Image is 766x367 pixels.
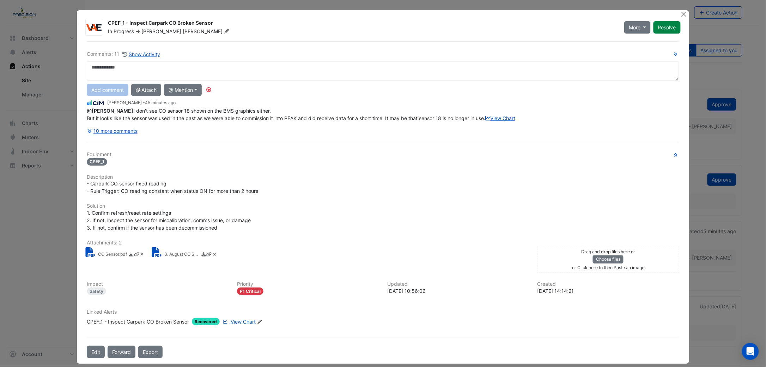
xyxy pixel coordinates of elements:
button: Close [680,10,688,18]
button: More [624,21,651,34]
span: I don't see CO sensor 18 shown on the BMS graphics either. But it looks like the sensor was used ... [87,108,515,121]
span: View Chart [231,319,256,325]
span: [PERSON_NAME] [141,28,181,34]
h6: Priority [237,281,379,287]
h6: Linked Alerts [87,309,679,315]
h6: Updated [387,281,529,287]
a: View Chart [221,318,256,325]
span: More [629,24,640,31]
div: Open Intercom Messenger [742,343,759,360]
small: Drag and drop files here or [581,249,635,254]
small: or Click here to then Paste an image [572,265,644,270]
span: CPEF_1 [87,158,107,166]
h6: Created [537,281,679,287]
a: Download [201,251,206,259]
a: Copy link to clipboard [206,251,212,259]
a: Download [128,251,134,259]
button: 10 more comments [87,125,138,137]
span: 1. Confirm refresh/reset rate settings 2. If not, inspect the sensor for miscalibration, comms is... [87,210,251,231]
small: [PERSON_NAME] - [107,100,176,106]
div: CPEF_1 - Inspect Carpark CO Broken Sensor [87,318,189,325]
h6: Attachments: 2 [87,240,679,246]
div: P1 Critical [237,288,263,295]
button: @ Mention [164,84,202,96]
span: joel.chamberlain@precision.com.au [Precision Group] [87,108,133,114]
a: Export [138,346,163,358]
span: -> [135,28,140,34]
button: Forward [108,346,135,358]
div: CPEF_1 - Inspect Carpark CO Broken Sensor [108,19,616,28]
img: VAE Group [86,24,102,31]
h6: Description [87,174,679,180]
button: Attach [131,84,161,96]
h6: Impact [87,281,229,287]
div: Tooltip anchor [206,87,212,93]
span: In Progress [108,28,134,34]
button: Resolve [653,21,681,34]
small: 8. August CO Service AEGIS.pdf [164,251,200,259]
a: Delete [139,251,145,259]
a: Copy link to clipboard [134,251,139,259]
button: Show Activity [122,50,160,58]
button: Edit [87,346,105,358]
img: CIM [87,99,104,107]
button: Choose files [593,255,624,263]
small: CO Sensor.pdf [98,251,127,259]
a: Delete [212,251,217,259]
div: [DATE] 10:56:06 [387,287,529,295]
span: 2025-09-03 10:56:06 [145,100,176,105]
div: [DATE] 14:14:21 [537,287,679,295]
h6: Solution [87,203,679,209]
a: View Chart [485,115,515,121]
span: - Carpark CO sensor fixed reading - Rule Trigger: CO reading constant when status ON for more tha... [87,180,258,194]
div: Comments: 11 [87,50,160,58]
fa-icon: Edit Linked Alerts [257,319,262,325]
h6: Equipment [87,152,679,158]
span: Recovered [192,318,220,325]
div: Safety [87,288,106,295]
span: [PERSON_NAME] [183,28,231,35]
